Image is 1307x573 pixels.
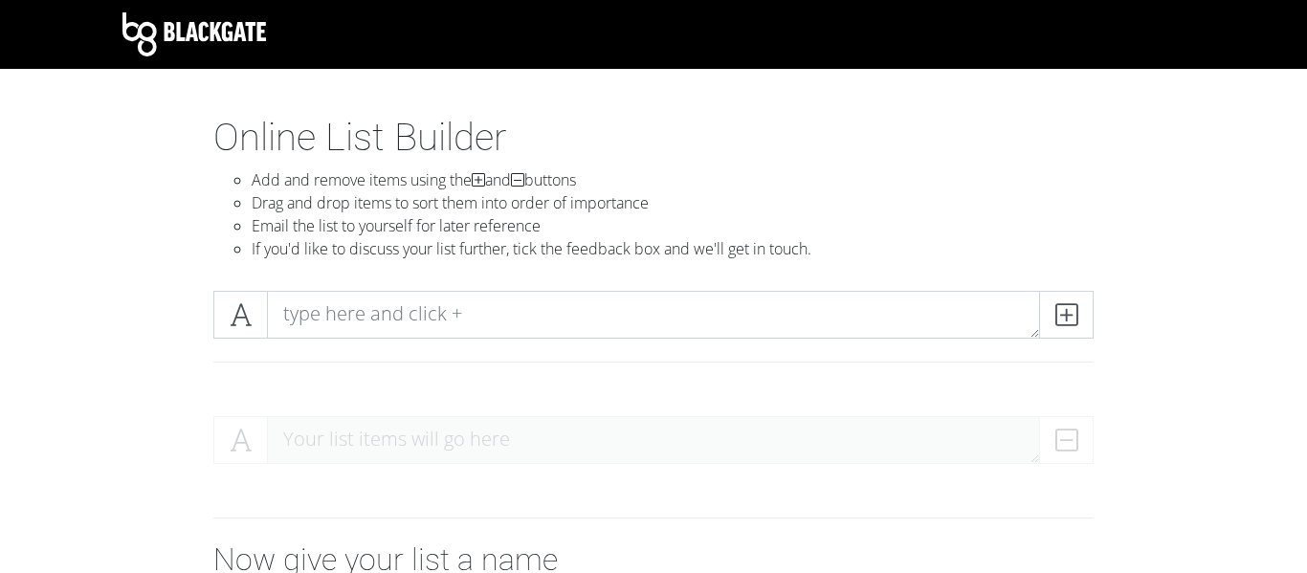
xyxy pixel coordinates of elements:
[252,237,1094,260] li: If you'd like to discuss your list further, tick the feedback box and we'll get in touch.
[252,191,1094,214] li: Drag and drop items to sort them into order of importance
[252,214,1094,237] li: Email the list to yourself for later reference
[252,168,1094,191] li: Add and remove items using the and buttons
[122,12,266,56] img: Blackgate
[213,115,1094,161] h1: Online List Builder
